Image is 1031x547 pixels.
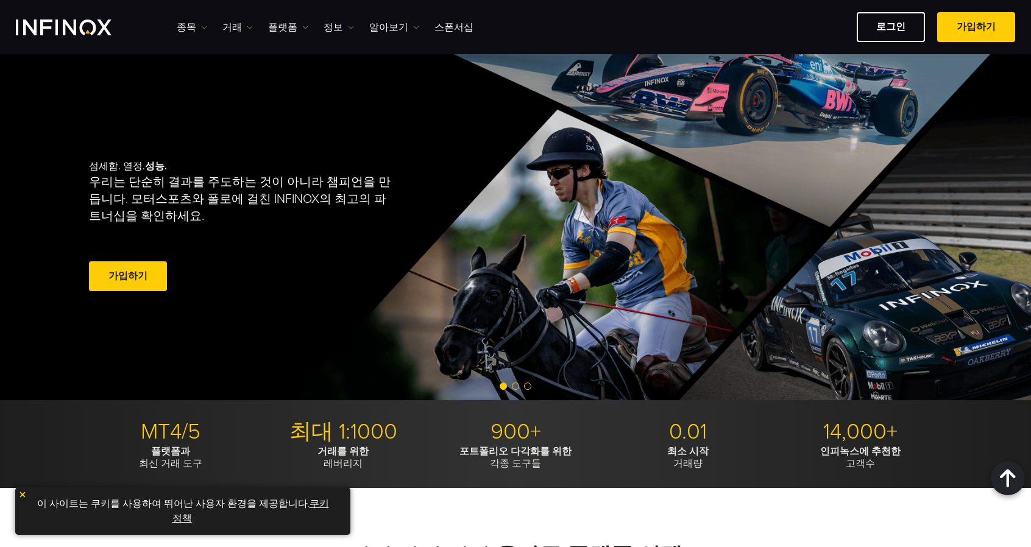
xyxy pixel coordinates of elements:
strong: 플랫폼과 [151,445,190,457]
p: 이 사이트는 쿠키를 사용하여 뛰어난 사용자 환경을 제공합니다. . [21,493,344,529]
p: 900+ [434,418,597,445]
a: 거래 [222,20,253,35]
p: 14,000+ [779,418,942,445]
strong: 인피녹스에 추천한 [820,445,901,457]
a: 로그인 [857,12,925,42]
p: 거래량 [606,445,770,470]
a: 스폰서십 [434,20,473,35]
a: 플랫폼 [268,20,308,35]
p: 최신 거래 도구 [89,445,252,470]
p: 레버리지 [261,445,425,470]
p: 고객수 [779,445,942,470]
span: Go to slide 2 [512,383,519,390]
img: yellow close icon [18,490,27,499]
a: 정보 [324,20,354,35]
p: MT4/5 [89,418,252,445]
strong: 최소 시작 [667,445,709,457]
a: 알아보기 [369,20,419,35]
a: 가입하기 [937,12,1015,42]
a: INFINOX Logo [16,19,140,35]
strong: 거래를 위한 [317,445,369,457]
p: 0.01 [606,418,770,445]
div: 섬세함. 열정. [89,141,473,314]
p: 우리는 단순히 결과를 주도하는 것이 아니라 챔피언을 만듭니다. 모터스포츠와 폴로에 걸친 INFINOX의 최고의 파트너십을 확인하세요. [89,174,396,225]
strong: 포트폴리오 다각화를 위한 [459,445,572,457]
span: Go to slide 3 [524,383,531,390]
p: 각종 도구들 [434,445,597,470]
a: 종목 [177,20,207,35]
strong: 성능. [145,160,167,172]
a: 가입하기 [89,261,167,291]
p: 최대 1:1000 [261,418,425,445]
span: Go to slide 1 [500,383,507,390]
